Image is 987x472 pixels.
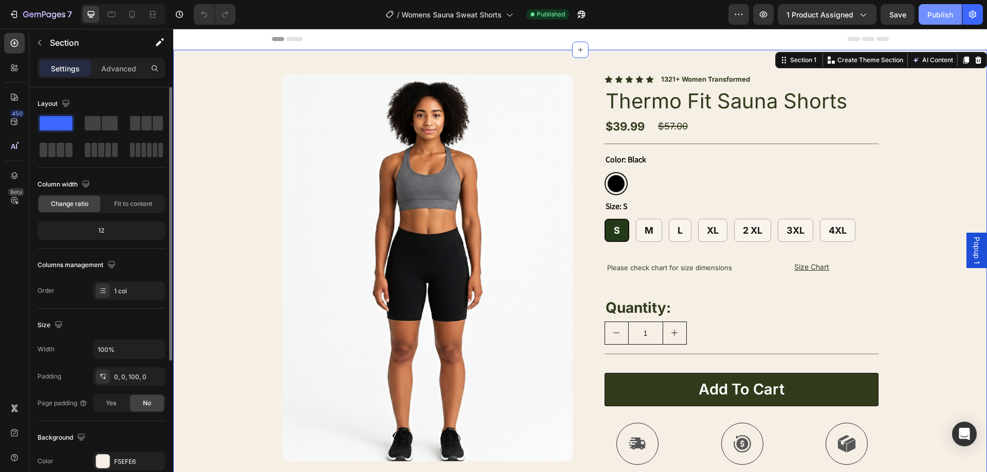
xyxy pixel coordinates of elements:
legend: Size: S [431,171,455,185]
legend: Color: Black [431,124,474,138]
span: Published [537,10,565,19]
p: Easy Returns [647,442,699,453]
div: Padding [38,372,61,381]
button: Add to cart [431,344,705,377]
button: 1 product assigned [778,4,876,25]
input: Auto [94,340,164,358]
div: Size [38,318,65,332]
div: Column width [38,178,92,192]
p: 7 [67,8,72,21]
div: Layout [38,97,72,111]
span: Change ratio [51,199,88,209]
iframe: Design area [173,29,987,472]
input: quantity [455,293,490,315]
div: 0, 0, 100, 0 [114,372,162,382]
p: Advanced [101,63,136,74]
div: Beta [8,188,25,196]
span: L [504,196,509,207]
span: Womens Sauna Sweat Shorts [401,9,502,20]
button: increment [490,293,513,315]
div: Columns management [38,258,118,272]
span: Popup 1 [798,208,809,235]
span: Save [889,10,906,19]
div: F5EFE6 [114,457,162,466]
button: Publish [919,4,962,25]
div: Open Intercom Messenger [952,422,977,446]
p: Fast Shipping [437,442,491,453]
span: XL [534,196,545,207]
span: No [143,399,151,408]
div: Add to cart [525,351,611,370]
div: Order [38,286,54,295]
div: Section 1 [615,27,645,36]
a: Size Chart [593,223,697,254]
button: Save [881,4,915,25]
span: S [441,196,447,207]
p: Settings [51,63,80,74]
span: 2 XL [570,196,589,207]
span: M [471,196,480,207]
p: Section [50,36,134,49]
div: Undo/Redo [194,4,235,25]
h1: Thermo Fit Sauna Shorts [431,58,705,87]
button: 7 [4,4,77,25]
p: Create Theme Section [664,27,730,36]
span: 3XL [613,196,631,207]
p: Quantity: [432,269,704,289]
div: Color [38,457,53,466]
div: 1 col [114,287,162,296]
div: $57.00 [484,90,705,105]
div: Publish [927,9,953,20]
span: Yes [106,399,116,408]
div: 12 [40,223,163,238]
p: 30 Day Money-Back [529,442,609,453]
div: 450 [10,109,25,118]
u: Size Chart [621,234,656,242]
div: $39.99 [431,89,476,107]
span: / [397,9,399,20]
button: decrement [432,293,455,315]
span: 4XL [655,196,673,207]
div: Width [38,345,54,354]
div: Background [38,431,87,445]
span: Please check chart for size dimensions [434,235,559,243]
button: AI Content [737,25,782,37]
span: 1 product assigned [787,9,853,20]
span: Fit to content [114,199,152,209]
p: 1321+ Women Transformed [488,47,577,55]
div: Page padding [38,399,87,408]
